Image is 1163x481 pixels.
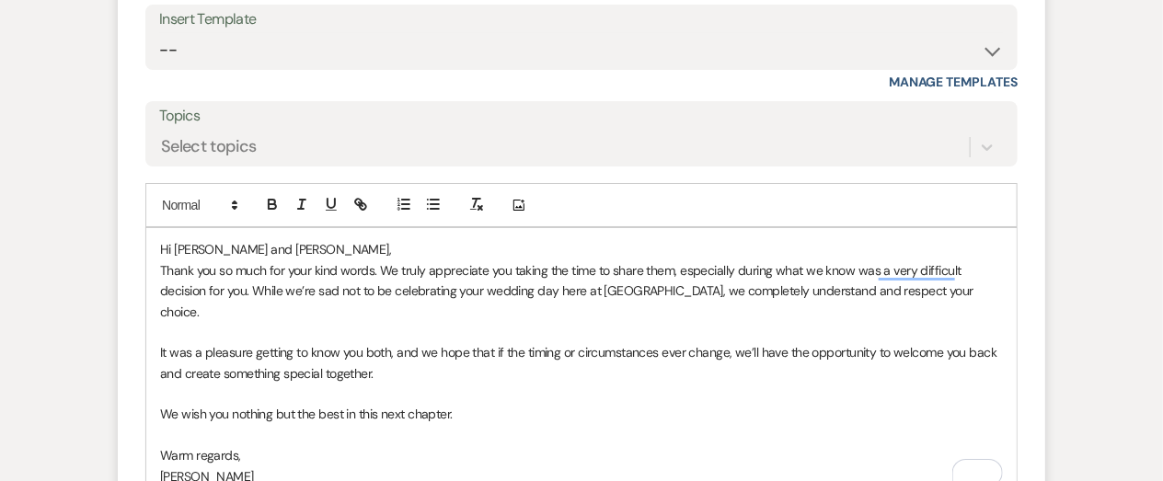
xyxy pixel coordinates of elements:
div: Select topics [161,135,257,160]
a: Manage Templates [889,74,1018,90]
p: It was a pleasure getting to know you both, and we hope that if the timing or circumstances ever ... [160,342,1003,384]
p: Thank you so much for your kind words. We truly appreciate you taking the time to share them, esp... [160,260,1003,322]
p: Warm regards, [160,445,1003,465]
p: Hi [PERSON_NAME] and [PERSON_NAME], [160,239,1003,259]
div: Insert Template [159,6,1004,33]
label: Topics [159,103,1004,130]
p: We wish you nothing but the best in this next chapter. [160,404,1003,424]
